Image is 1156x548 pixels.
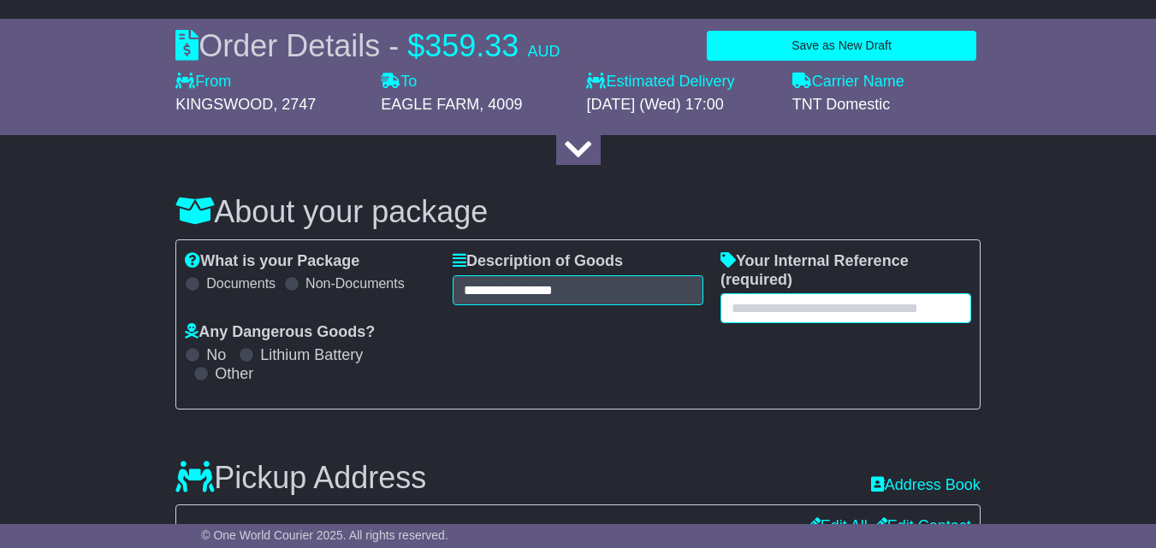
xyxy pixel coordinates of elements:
[175,96,273,113] span: KINGSWOOD
[215,365,253,384] label: Other
[872,517,971,534] a: Edit Contact
[206,275,276,292] label: Documents
[185,252,359,271] label: What is your Package
[586,73,774,91] label: Estimated Delivery
[175,73,231,91] label: From
[260,346,363,365] label: Lithium Battery
[407,28,424,63] span: $
[206,346,226,365] label: No
[707,31,976,61] button: Save as New Draft
[527,43,560,60] span: AUD
[805,517,868,534] a: Edit All
[273,96,316,113] span: , 2747
[871,476,981,495] a: Address Book
[720,252,971,289] label: Your Internal Reference (required)
[453,252,623,271] label: Description of Goods
[175,461,426,495] h3: Pickup Address
[175,195,981,229] h3: About your package
[175,27,560,64] div: Order Details -
[381,73,417,91] label: To
[185,323,375,342] label: Any Dangerous Goods?
[424,28,519,63] span: 359.33
[381,96,479,113] span: EAGLE FARM
[792,96,981,115] div: TNT Domestic
[479,96,522,113] span: , 4009
[305,275,405,292] label: Non-Documents
[201,528,448,542] span: © One World Courier 2025. All rights reserved.
[792,73,904,91] label: Carrier Name
[586,96,774,115] div: [DATE] (Wed) 17:00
